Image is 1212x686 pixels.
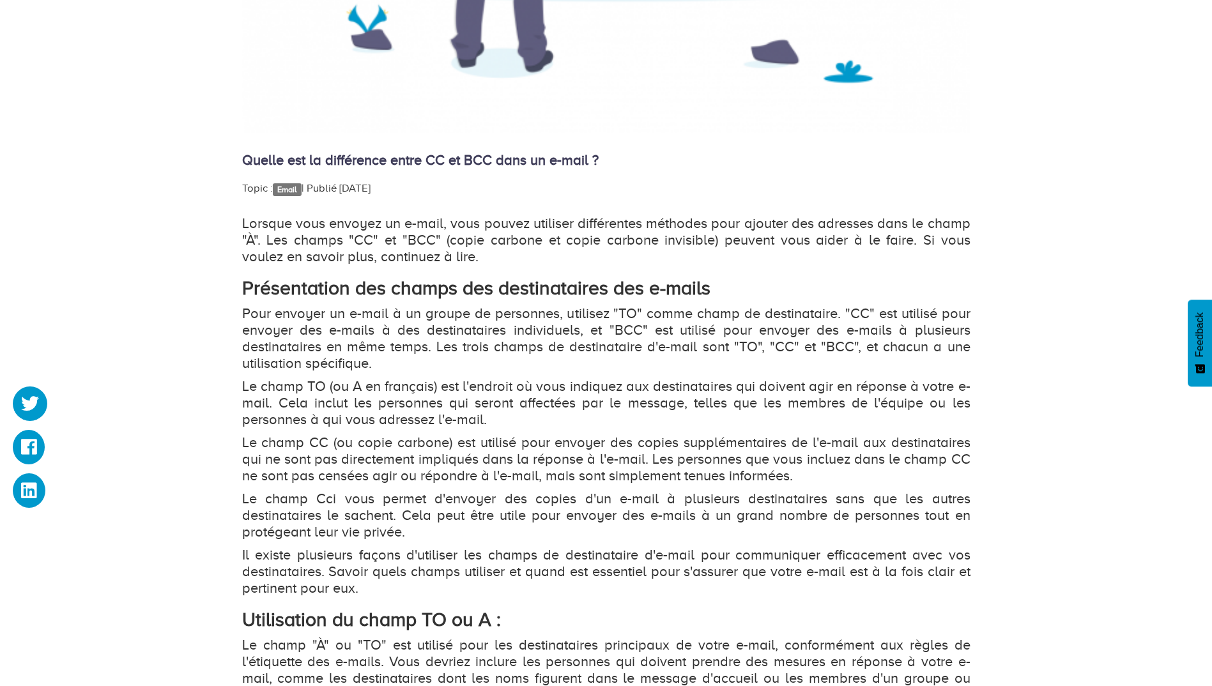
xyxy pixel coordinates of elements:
span: Topic : | [242,182,304,194]
strong: Présentation des champs des destinataires des e-mails [242,277,710,299]
span: Feedback [1194,312,1206,357]
a: Email [273,183,302,196]
strong: Utilisation du champ TO ou A : [242,609,501,630]
h4: Quelle est la différence entre CC et BCC dans un e-mail ? [242,153,970,168]
p: Lorsque vous envoyez un e-mail, vous pouvez utiliser différentes méthodes pour ajouter des adress... [242,215,970,265]
p: Le champ CC (ou copie carbone) est utilisé pour envoyer des copies supplémentaires de l'e-mail au... [242,434,970,484]
p: Il existe plusieurs façons d'utiliser les champs de destinataire d'e-mail pour communiquer effica... [242,547,970,597]
p: Pour envoyer un e-mail à un groupe de personnes, utilisez "TO" comme champ de destinataire. "CC" ... [242,305,970,372]
span: Publié [DATE] [307,182,371,194]
button: Feedback - Afficher l’enquête [1188,300,1212,386]
p: Le champ Cci vous permet d'envoyer des copies d'un e-mail à plusieurs destinataires sans que les ... [242,491,970,540]
p: Le champ TO (ou A en français) est l'endroit où vous indiquez aux destinataires qui doivent agir ... [242,378,970,428]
